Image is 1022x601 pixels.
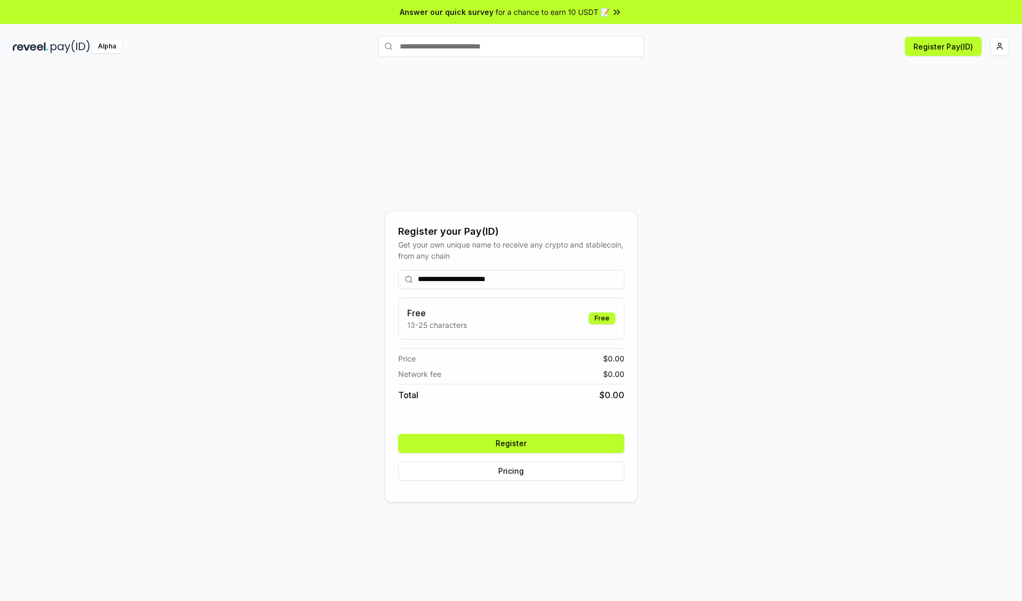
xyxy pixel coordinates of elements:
[589,312,615,324] div: Free
[603,353,624,364] span: $ 0.00
[51,40,90,53] img: pay_id
[398,224,624,239] div: Register your Pay(ID)
[13,40,48,53] img: reveel_dark
[400,6,493,18] span: Answer our quick survey
[398,434,624,453] button: Register
[398,462,624,481] button: Pricing
[398,239,624,261] div: Get your own unique name to receive any crypto and stablecoin, from any chain
[407,319,467,331] p: 13-25 characters
[92,40,122,53] div: Alpha
[398,368,441,380] span: Network fee
[407,307,467,319] h3: Free
[599,389,624,401] span: $ 0.00
[603,368,624,380] span: $ 0.00
[398,353,416,364] span: Price
[905,37,982,56] button: Register Pay(ID)
[496,6,609,18] span: for a chance to earn 10 USDT 📝
[398,389,418,401] span: Total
